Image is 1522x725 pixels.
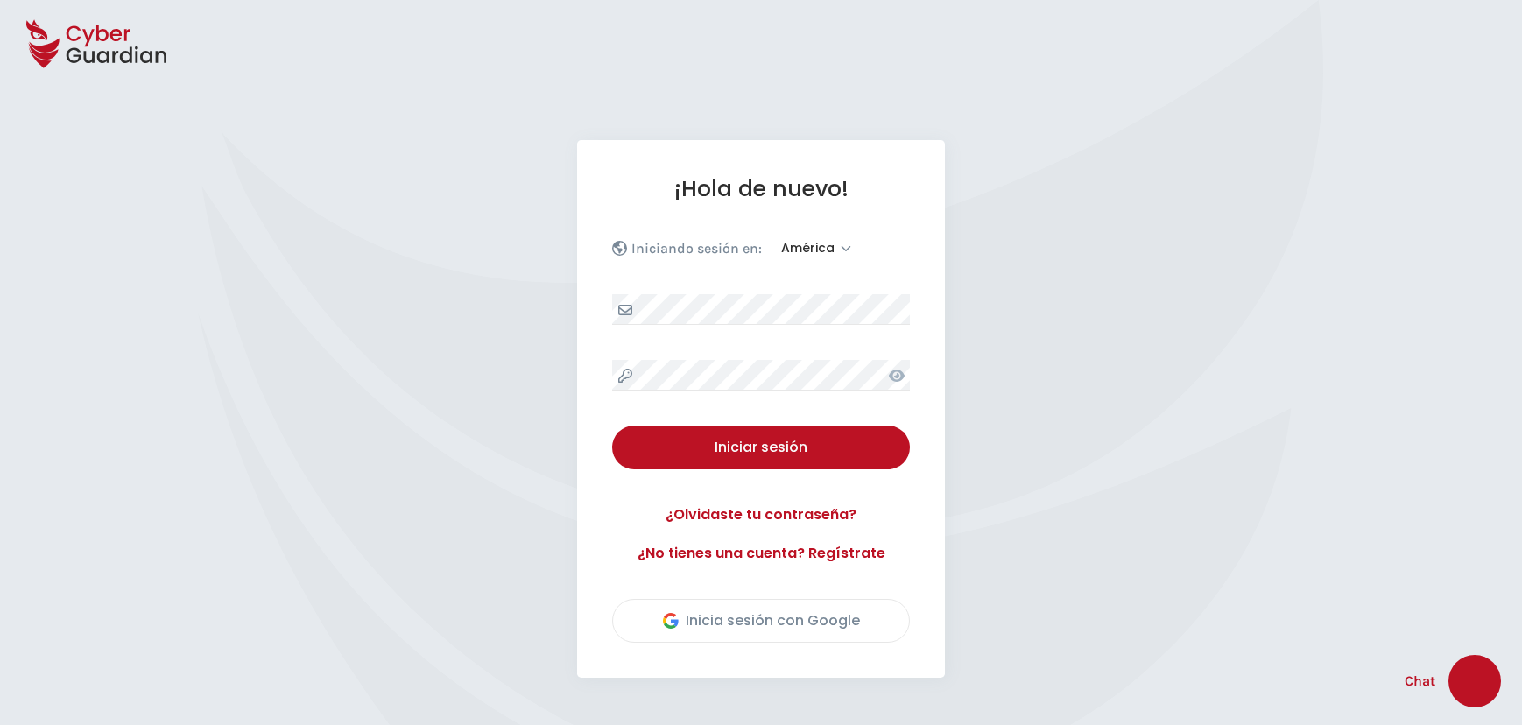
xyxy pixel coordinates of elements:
h1: ¡Hola de nuevo! [612,175,910,202]
a: ¿No tienes una cuenta? Regístrate [612,543,910,564]
div: Iniciar sesión [625,437,897,458]
iframe: chat widget [1448,655,1504,707]
span: Chat [1405,671,1435,692]
a: ¿Olvidaste tu contraseña? [612,504,910,525]
div: Inicia sesión con Google [663,610,860,631]
button: Iniciar sesión [612,426,910,469]
p: Iniciando sesión en: [631,240,762,257]
button: Inicia sesión con Google [612,599,910,643]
